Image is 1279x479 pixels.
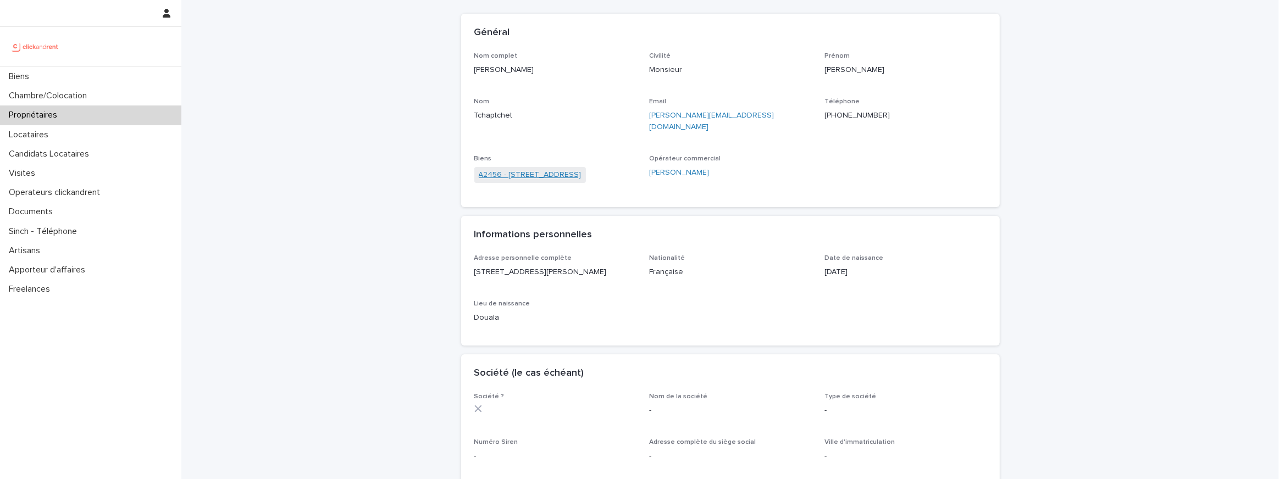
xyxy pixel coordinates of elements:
p: Documents [4,207,62,217]
p: Operateurs clickandrent [4,187,109,198]
p: [DATE] [824,266,987,278]
h2: Informations personnelles [474,229,593,241]
p: Monsieur [649,64,811,76]
p: - [474,450,636,462]
p: [PERSON_NAME] [474,64,636,76]
p: Tchaptchet [474,110,636,121]
p: Chambre/Colocation [4,91,96,101]
span: Nom [474,98,490,105]
span: Adresse complète du siège social [649,439,756,445]
h2: Général [474,27,510,39]
p: Sinch - Téléphone [4,226,86,237]
p: Visites [4,168,44,179]
p: - [824,405,987,416]
span: Adresse personnelle complète [474,255,572,261]
p: Locataires [4,130,57,140]
p: Freelances [4,284,59,294]
span: Email [649,98,666,105]
span: Lieu de naissance [474,300,530,307]
p: - [649,405,811,416]
a: [PERSON_NAME][EMAIL_ADDRESS][DOMAIN_NAME] [649,112,774,131]
a: [PERSON_NAME] [649,167,709,179]
span: Prénom [824,53,850,59]
p: [PHONE_NUMBER] [824,110,987,121]
span: Nom de la société [649,393,707,400]
img: UCB0brd3T0yccxBKYDjQ [9,36,62,58]
p: Propriétaires [4,110,66,120]
span: Société ? [474,393,505,400]
p: [PERSON_NAME] [824,64,987,76]
span: Civilité [649,53,671,59]
h2: Société (le cas échéant) [474,367,584,380]
span: Opérateur commercial [649,155,721,162]
span: Type de société [824,393,876,400]
span: Nationalité [649,255,685,261]
p: Artisans [4,246,49,256]
p: Candidats Locataires [4,149,98,159]
span: Date de naissance [824,255,883,261]
p: - [824,450,987,462]
p: Française [649,266,811,278]
span: Téléphone [824,98,860,105]
p: Douala [474,312,636,324]
p: - [649,450,811,462]
p: Biens [4,71,38,82]
span: Nom complet [474,53,518,59]
p: Apporteur d'affaires [4,265,94,275]
p: [STREET_ADDRESS][PERSON_NAME] [474,266,636,278]
span: Numéro Siren [474,439,518,445]
a: A2456 - [STREET_ADDRESS] [479,169,582,181]
span: Ville d'immatriculation [824,439,895,445]
span: Biens [474,155,492,162]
